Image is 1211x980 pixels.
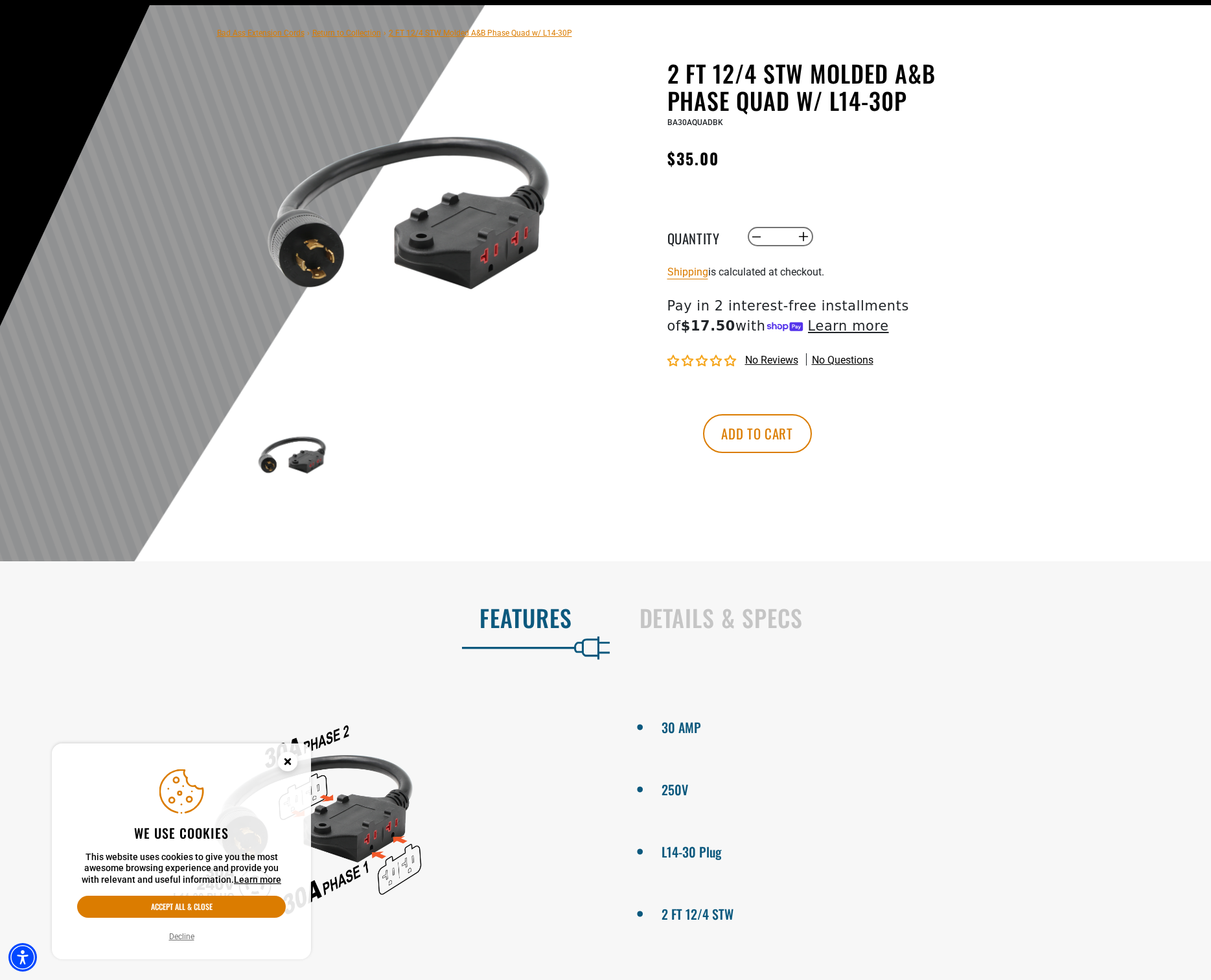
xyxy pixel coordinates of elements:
span: No questions [812,353,873,367]
h1: 2 FT 12/4 STW Molded A&B Phase Quad w/ L14-30P [667,60,985,114]
button: Decline [165,930,198,943]
a: Bad Ass Extension Cords [217,29,305,38]
label: Quantity [667,228,732,245]
span: › [384,29,386,38]
a: Shipping [667,266,708,278]
h2: Features [27,604,572,631]
span: $35.00 [667,146,719,170]
aside: Cookie Consent [52,743,311,960]
li: 250V [661,776,1166,800]
div: is calculated at checkout. [667,263,985,281]
li: 30 AMP [661,714,1166,738]
button: Close this option [264,743,311,784]
li: 2 FT 12/4 STW [661,901,1166,924]
span: › [307,29,310,38]
div: Accessibility Menu [8,943,37,972]
a: Return to Collection [312,29,381,38]
h2: We use cookies [77,824,286,841]
span: No reviews [745,354,798,366]
a: This website uses cookies to give you the most awesome browsing experience and provide you with r... [234,874,281,885]
p: This website uses cookies to give you the most awesome browsing experience and provide you with r... [77,852,286,886]
span: 0.00 stars [667,355,739,367]
h2: Details & Specs [640,604,1184,631]
span: BA30AQUADBK [667,118,723,127]
button: Accept all & close [77,896,286,918]
span: 2 FT 12/4 STW Molded A&B Phase Quad w/ L14-30P [389,29,572,38]
li: L14-30 Plug [661,839,1166,862]
nav: breadcrumbs [217,25,572,40]
button: Add to cart [703,414,812,453]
